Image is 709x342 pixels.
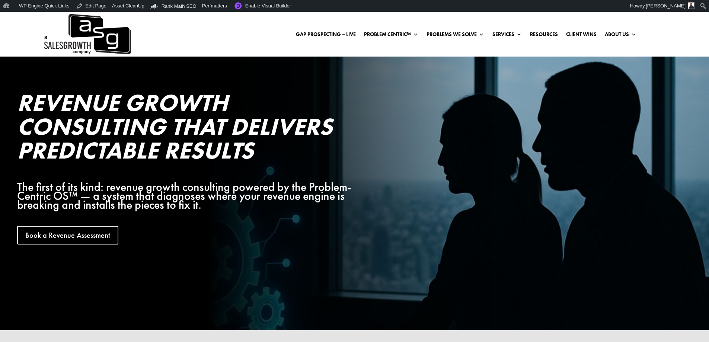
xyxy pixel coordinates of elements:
a: Problem Centric™ [364,32,418,40]
a: Services [492,32,522,40]
a: Resources [530,32,558,40]
a: A Sales Growth Company Logo [43,12,131,57]
a: About Us [605,32,636,40]
a: Problems We Solve [427,32,484,40]
span: [PERSON_NAME] [646,3,686,9]
a: Client Wins [566,32,597,40]
h2: Revenue Growth Consulting That Delivers Predictable Results [17,91,366,166]
a: Gap Prospecting – LIVE [296,32,356,40]
img: ASG Co. Logo [43,12,131,57]
span: Rank Math SEO [162,3,197,9]
div: The first of its kind: revenue growth consulting powered by the Problem-Centric OS™ — a system th... [17,183,366,209]
a: Book a Revenue Assessment [17,226,118,244]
